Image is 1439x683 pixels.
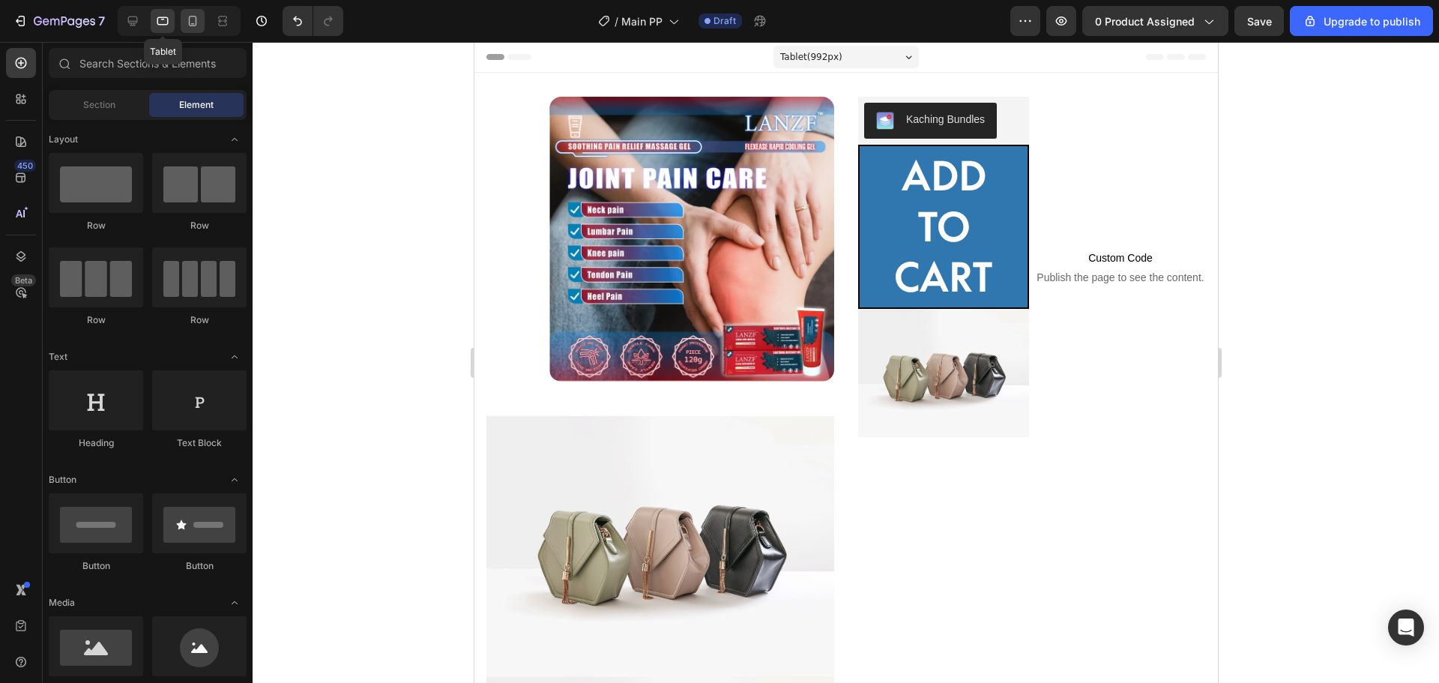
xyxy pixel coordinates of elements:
[152,219,247,232] div: Row
[49,219,143,232] div: Row
[49,313,143,327] div: Row
[49,133,78,146] span: Layout
[152,313,247,327] div: Row
[223,127,247,151] span: Toggle open
[49,436,143,450] div: Heading
[223,468,247,492] span: Toggle open
[1303,13,1420,29] div: Upgrade to publish
[1247,15,1272,28] span: Save
[179,98,214,112] span: Element
[561,228,731,243] span: Publish the page to see the content.
[49,559,143,573] div: Button
[49,48,247,78] input: Search Sections & Elements
[49,350,67,364] span: Text
[561,207,731,225] span: Custom Code
[49,473,76,487] span: Button
[1290,6,1433,36] button: Upgrade to publish
[49,596,75,610] span: Media
[714,14,736,28] span: Draft
[621,13,663,29] span: Main PP
[152,436,247,450] div: Text Block
[14,160,36,172] div: 450
[98,12,105,30] p: 7
[1234,6,1284,36] button: Save
[11,274,36,286] div: Beta
[83,98,115,112] span: Section
[474,42,1218,683] iframe: Design area
[6,6,112,36] button: 7
[152,559,247,573] div: Button
[1095,13,1195,29] span: 0 product assigned
[1082,6,1228,36] button: 0 product assigned
[223,345,247,369] span: Toggle open
[1388,610,1424,646] div: Open Intercom Messenger
[615,13,618,29] span: /
[223,591,247,615] span: Toggle open
[283,6,343,36] div: Undo/Redo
